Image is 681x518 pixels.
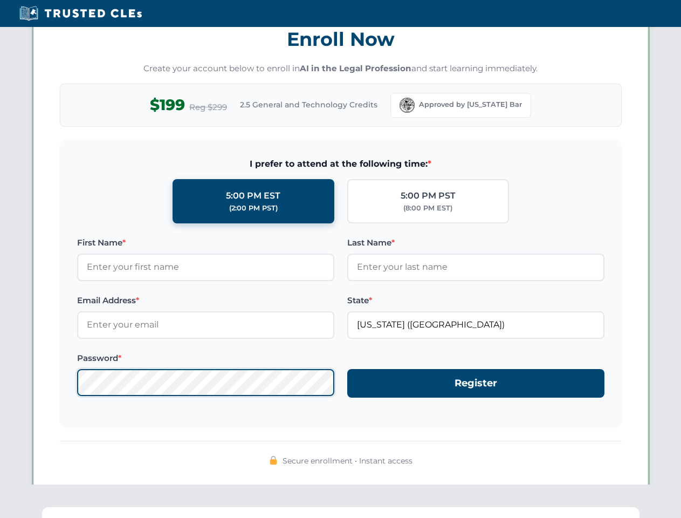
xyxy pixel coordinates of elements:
[77,352,334,365] label: Password
[347,236,604,249] label: Last Name
[229,203,278,214] div: (2:00 PM PST)
[300,63,411,73] strong: AI in the Legal Profession
[77,157,604,171] span: I prefer to attend at the following time:
[283,455,412,467] span: Secure enrollment • Instant access
[347,369,604,398] button: Register
[60,63,622,75] p: Create your account below to enroll in and start learning immediately.
[347,294,604,307] label: State
[240,99,377,111] span: 2.5 General and Technology Credits
[189,101,227,114] span: Reg $299
[347,254,604,281] input: Enter your last name
[226,189,280,203] div: 5:00 PM EST
[419,99,522,110] span: Approved by [US_STATE] Bar
[77,254,334,281] input: Enter your first name
[77,236,334,249] label: First Name
[403,203,452,214] div: (8:00 PM EST)
[77,311,334,338] input: Enter your email
[16,5,145,22] img: Trusted CLEs
[150,93,185,117] span: $199
[77,294,334,307] label: Email Address
[60,22,622,56] h3: Enroll Now
[269,456,278,465] img: 🔒
[347,311,604,338] input: Florida (FL)
[400,98,415,113] img: Florida Bar
[401,189,456,203] div: 5:00 PM PST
